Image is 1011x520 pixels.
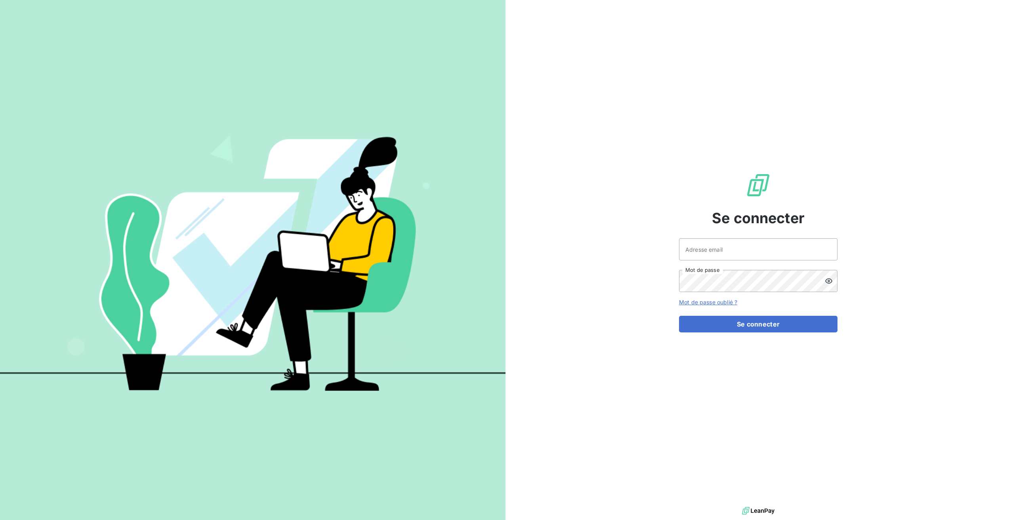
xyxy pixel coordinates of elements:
[679,316,837,332] button: Se connecter
[679,238,837,260] input: placeholder
[679,299,737,306] a: Mot de passe oublié ?
[746,173,771,198] img: Logo LeanPay
[742,505,774,517] img: logo
[712,207,805,229] span: Se connecter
